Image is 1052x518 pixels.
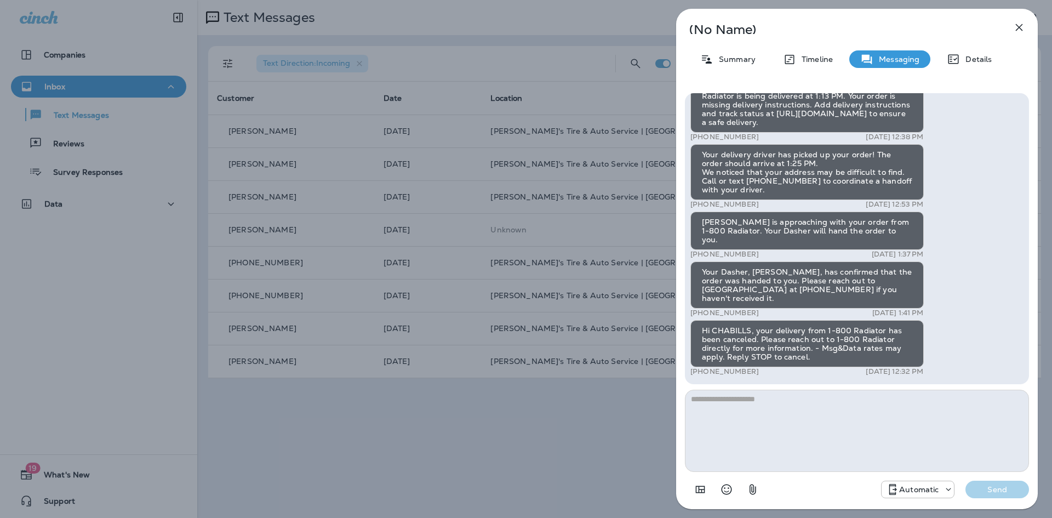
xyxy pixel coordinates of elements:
p: Messaging [873,55,919,64]
p: [DATE] 12:38 PM [866,133,923,141]
p: Summary [713,55,756,64]
div: Hi CHABILLS, your delivery from 1-800 Radiator has been canceled. Please reach out to 1-800 Radia... [690,320,924,367]
p: [PHONE_NUMBER] [690,133,759,141]
div: Your delivery driver has picked up your order! The order should arrive at 1:25 PM. We noticed tha... [690,144,924,200]
p: Timeline [796,55,833,64]
p: Details [960,55,992,64]
p: Automatic [899,485,939,494]
p: [DATE] 1:37 PM [872,250,924,259]
p: [PHONE_NUMBER] [690,367,759,376]
button: Select an emoji [716,479,737,500]
div: Hey [PERSON_NAME], your order from 1-800 Radiator is being delivered at 1:13 PM. Your order is mi... [690,77,924,133]
p: [PHONE_NUMBER] [690,200,759,209]
p: [DATE] 12:53 PM [866,200,923,209]
p: (No Name) [689,25,988,34]
p: [PHONE_NUMBER] [690,250,759,259]
p: [DATE] 12:32 PM [866,367,923,376]
p: [PHONE_NUMBER] [690,309,759,317]
p: [DATE] 1:41 PM [872,309,924,317]
div: [PERSON_NAME] is approaching with your order from 1-800 Radiator. Your Dasher will hand the order... [690,212,924,250]
div: Your Dasher, [PERSON_NAME], has confirmed that the order was handed to you. Please reach out to [... [690,261,924,309]
button: Add in a premade template [689,479,711,500]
